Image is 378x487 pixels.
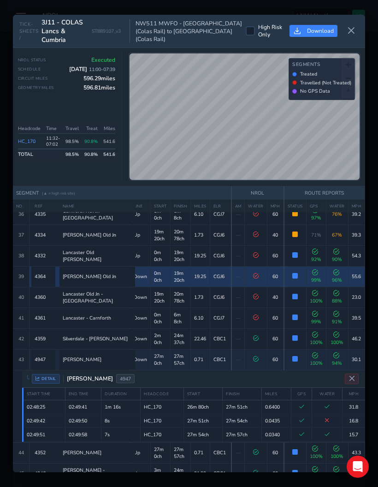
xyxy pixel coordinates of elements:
[101,388,141,400] th: DURATION
[170,287,191,308] td: 20m 78ch
[332,211,342,218] span: 76 %
[170,308,191,328] td: 6m 8ch
[82,149,100,159] td: 90.8 %
[130,349,151,370] td: Down
[236,294,241,301] span: —
[210,308,231,328] td: CGJ7
[284,186,365,200] th: ROUTE REPORTS
[311,208,321,221] span: 97 %
[343,414,365,428] td: 16.8
[150,463,170,484] td: 3m 11ch
[170,328,191,349] td: 24m 37ch
[267,225,284,245] td: 40
[63,208,132,221] span: Carnforth Nth Jn - [GEOGRAPHIC_DATA]
[267,200,284,212] th: MPH
[89,66,115,73] span: 11:00 - 07:39
[210,266,231,287] td: CGJ6
[343,400,365,414] td: 31.8
[267,463,284,484] td: 60
[236,273,241,280] span: —
[63,273,116,280] span: [PERSON_NAME] Old Jn
[18,252,24,259] span: 38
[310,467,323,481] span: 100 %
[32,374,60,384] span: DETAIL
[348,442,365,463] td: 43.3
[31,463,56,484] td: 4346
[170,225,191,245] td: 20m 78ch
[63,449,101,456] span: [PERSON_NAME]
[236,252,241,259] span: —
[210,287,231,308] td: CGJ6
[210,463,231,484] td: CBC1
[130,463,151,484] td: Up
[170,463,191,484] td: 24m 37ch
[267,349,284,370] td: 60
[183,400,223,414] td: 26m 80ch
[210,200,231,212] th: ELR
[100,134,115,149] td: 541.6
[191,245,210,266] td: 19.25
[223,414,262,428] td: 27m 54ch
[267,328,284,349] td: 60
[348,225,365,245] td: 39.3
[306,200,326,212] th: GPS
[130,287,151,308] td: Down
[210,245,231,266] td: CGJ6
[331,332,343,346] span: 100 %
[101,428,141,441] td: 7s
[311,249,321,263] span: 92 %
[18,356,24,363] span: 43
[83,75,115,82] span: 596.29 miles
[236,211,241,218] span: —
[18,149,43,159] td: TOTAL
[245,200,267,212] th: WATER
[130,266,151,287] td: Down
[310,332,323,346] span: 100 %
[183,388,223,400] th: START
[100,149,115,159] td: 541.6
[210,349,231,370] td: CBC1
[31,200,56,212] th: REF
[170,245,191,266] td: 19m 20ch
[150,287,170,308] td: 19m 20ch
[18,124,43,134] th: Headcode
[63,335,128,342] span: Silverdale - [PERSON_NAME]
[63,467,132,481] span: [PERSON_NAME] - [GEOGRAPHIC_DATA]
[191,442,210,463] td: 0.71
[343,388,365,400] th: MPH
[18,294,24,301] span: 40
[63,356,101,363] span: [PERSON_NAME]
[63,249,132,263] span: Lancaster Old [PERSON_NAME]
[310,446,323,460] span: 100 %
[63,134,82,149] td: 98.5 %
[210,204,231,225] td: CGJ7
[23,400,65,414] td: 02:48:25
[170,200,191,212] th: FINISH
[82,134,100,149] td: 90.8%
[130,328,151,349] td: Down
[82,124,100,134] th: Treat
[191,204,210,225] td: 6.10
[332,270,342,284] span: 96 %
[183,428,223,441] td: 27m 54ch
[43,124,63,134] th: Time
[31,266,56,287] td: 4364
[65,428,101,441] td: 02:49:58
[170,349,191,370] td: 27m 57ch
[311,270,321,284] span: 99 %
[130,204,151,225] td: Up
[347,456,369,478] div: Open Intercom Messenger
[144,417,161,424] span: Vehicle: 170
[63,232,116,238] span: [PERSON_NAME] Old Jn
[267,287,284,308] td: 40
[261,428,291,441] td: 0.0340
[31,245,56,266] td: 4332
[31,349,56,370] td: 4947
[63,291,132,304] span: Lancaster Old Jn - [GEOGRAPHIC_DATA]
[236,470,241,477] span: —
[65,400,101,414] td: 02:49:41
[23,388,65,400] th: START TIME
[261,388,291,400] th: MILES
[43,134,63,149] td: 11:32-07:02
[311,311,321,325] span: 99 %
